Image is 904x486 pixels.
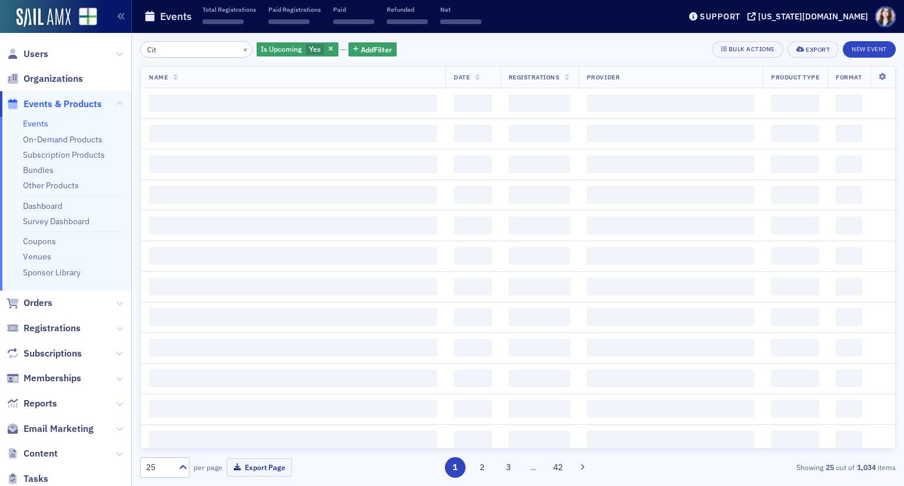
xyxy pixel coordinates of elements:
p: Refunded [387,5,428,14]
span: ‌ [771,431,819,448]
h1: Events [160,9,192,24]
span: ‌ [454,94,492,112]
a: Memberships [6,372,81,385]
div: Showing out of items [652,462,896,472]
span: ‌ [454,278,492,295]
a: Sponsor Library [23,267,81,278]
span: ‌ [387,19,428,24]
span: ‌ [587,370,755,387]
span: ‌ [836,339,862,357]
span: Registrations [24,322,81,335]
a: Bundles [23,165,54,175]
button: × [240,44,251,54]
span: Events & Products [24,98,102,111]
span: ‌ [508,94,570,112]
span: ‌ [508,339,570,357]
div: Support [700,11,740,22]
span: ‌ [836,278,862,295]
a: Reports [6,397,57,410]
span: ‌ [836,308,862,326]
a: Venues [23,251,51,262]
span: ‌ [587,125,755,142]
span: ‌ [454,400,492,418]
span: Product Type [771,73,819,81]
span: ‌ [771,94,819,112]
button: 1 [445,457,466,478]
span: ‌ [149,431,437,448]
span: ‌ [771,155,819,173]
a: Users [6,48,48,61]
span: ‌ [771,217,819,234]
span: ‌ [836,94,862,112]
span: ‌ [508,125,570,142]
span: ‌ [454,155,492,173]
span: ‌ [440,19,481,24]
button: Export [787,41,839,58]
span: ‌ [508,431,570,448]
span: ‌ [268,19,310,24]
span: Email Marketing [24,422,94,435]
span: ‌ [587,186,755,204]
span: ‌ [454,217,492,234]
label: per page [194,462,222,472]
span: ‌ [508,370,570,387]
span: ‌ [149,308,437,326]
button: 3 [498,457,519,478]
p: Total Registrations [202,5,256,14]
button: [US_STATE][DOMAIN_NAME] [747,12,872,21]
span: ‌ [587,247,755,265]
a: Registrations [6,322,81,335]
span: ‌ [508,308,570,326]
img: SailAMX [79,8,97,26]
div: Yes [257,42,338,57]
button: 2 [471,457,492,478]
span: Subscriptions [24,347,82,360]
span: ‌ [836,247,862,265]
span: Organizations [24,72,83,85]
span: ‌ [149,400,437,418]
span: ‌ [333,19,374,24]
span: ‌ [508,247,570,265]
div: 25 [146,461,172,474]
span: … [525,462,541,472]
span: ‌ [149,217,437,234]
span: Memberships [24,372,81,385]
a: Organizations [6,72,83,85]
span: ‌ [508,155,570,173]
span: ‌ [454,247,492,265]
span: ‌ [771,247,819,265]
span: ‌ [836,431,862,448]
a: View Homepage [71,8,97,28]
span: ‌ [587,431,755,448]
span: Tasks [24,472,48,485]
span: ‌ [836,217,862,234]
span: ‌ [508,278,570,295]
a: Tasks [6,472,48,485]
span: ‌ [587,94,755,112]
a: Email Marketing [6,422,94,435]
span: Format [836,73,862,81]
span: Name [149,73,168,81]
span: Reports [24,397,57,410]
span: ‌ [149,155,437,173]
span: ‌ [771,186,819,204]
a: New Event [843,43,896,54]
span: ‌ [587,217,755,234]
span: ‌ [149,94,437,112]
span: ‌ [836,400,862,418]
span: ‌ [587,400,755,418]
span: ‌ [771,308,819,326]
button: 42 [548,457,569,478]
span: ‌ [587,278,755,295]
button: AddFilter [348,42,397,57]
p: Net [440,5,481,14]
a: Orders [6,297,52,309]
a: Subscriptions [6,347,82,360]
span: Provider [587,73,620,81]
img: SailAMX [16,8,71,27]
span: ‌ [508,186,570,204]
span: ‌ [508,400,570,418]
span: Orders [24,297,52,309]
span: ‌ [454,431,492,448]
div: [US_STATE][DOMAIN_NAME] [758,11,868,22]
